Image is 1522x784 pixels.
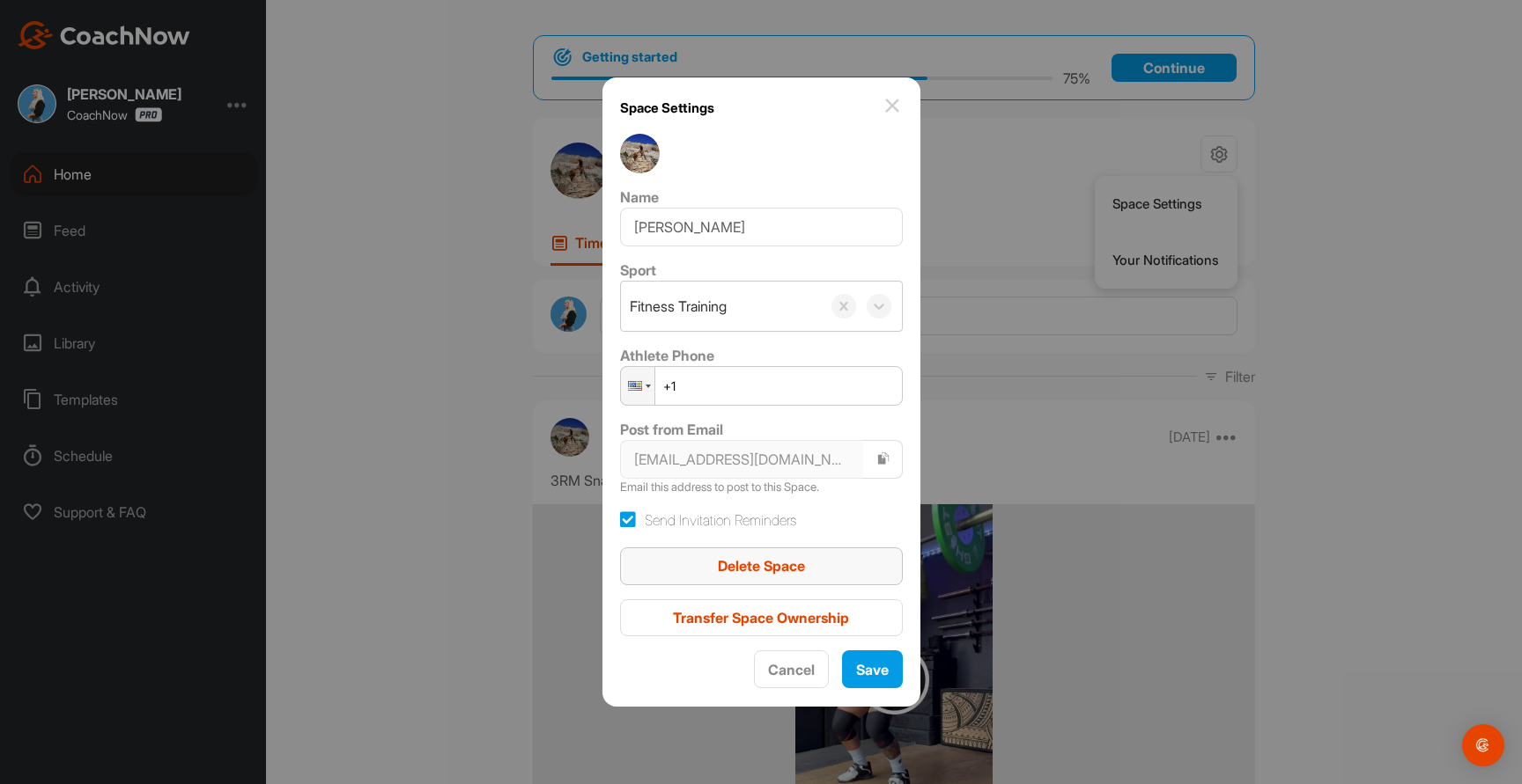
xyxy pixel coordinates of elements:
[620,261,656,279] label: Sport
[754,650,829,688] button: Cancel
[673,609,849,626] span: Transfer Space Ownership
[768,661,815,678] span: Cancel
[620,509,796,531] label: Send Invitation Reminders
[620,347,714,364] label: Athlete Phone
[621,367,654,405] div: United States: + 1
[620,421,723,438] label: Post from Email
[620,188,659,206] label: Name
[620,95,714,121] h1: Space Settings
[620,599,903,637] button: Transfer Space Ownership
[620,366,903,406] input: 1 (702) 123-4567
[620,479,903,496] p: Email this address to post to this Space.
[882,95,903,116] img: close
[620,547,903,585] button: Delete Space
[1462,724,1504,766] div: Open Intercom Messenger
[718,557,805,575] span: Delete Space
[620,134,660,173] img: team
[630,296,727,317] div: Fitness Training
[856,661,889,678] span: Save
[842,650,903,688] button: Save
